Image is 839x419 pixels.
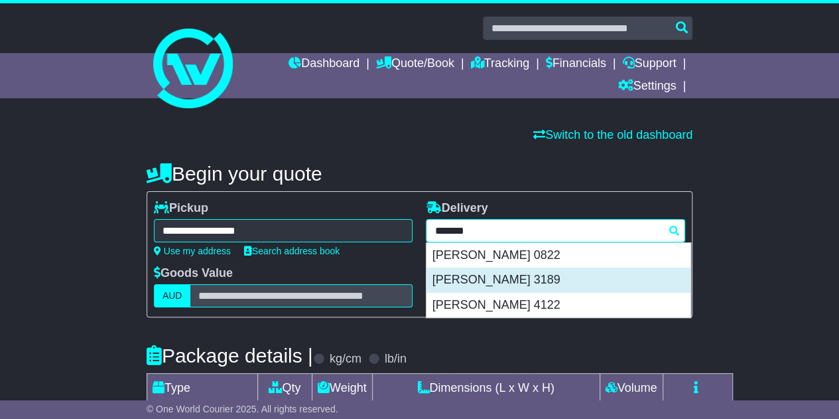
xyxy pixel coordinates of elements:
span: © One World Courier 2025. All rights reserved. [147,404,338,414]
a: Use my address [154,246,231,256]
a: Support [622,53,676,76]
typeahead: Please provide city [426,219,685,242]
td: Volume [600,374,663,403]
h4: Begin your quote [147,163,692,185]
label: Goods Value [154,266,233,281]
label: Delivery [426,201,487,216]
a: Dashboard [289,53,359,76]
label: lb/in [385,352,407,367]
td: Weight [312,374,372,403]
a: Financials [546,53,606,76]
label: AUD [154,284,191,307]
label: Pickup [154,201,208,216]
a: Search address book [244,246,340,256]
td: Qty [257,374,312,403]
div: [PERSON_NAME] 4122 [426,293,690,318]
label: kg/cm [330,352,361,367]
div: [PERSON_NAME] 3189 [426,268,690,293]
a: Tracking [471,53,529,76]
a: Settings [617,76,676,98]
td: Type [147,374,257,403]
a: Switch to the old dashboard [533,128,692,141]
td: Dimensions (L x W x H) [372,374,600,403]
div: [PERSON_NAME] 0822 [426,243,690,268]
h4: Package details | [147,345,313,367]
a: Quote/Book [376,53,454,76]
